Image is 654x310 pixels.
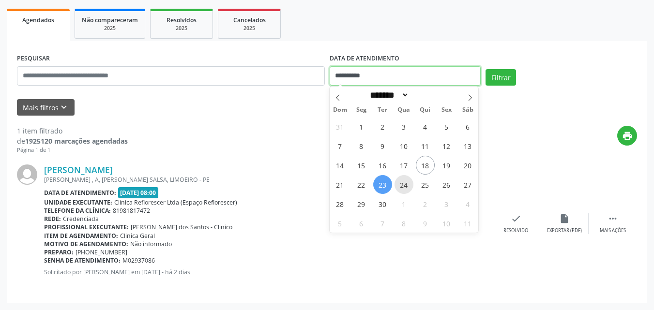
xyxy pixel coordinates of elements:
[44,207,111,215] b: Telefone da clínica:
[122,256,155,265] span: M02937086
[437,156,456,175] span: Setembro 19, 2025
[44,256,121,265] b: Senha de atendimento:
[458,175,477,194] span: Setembro 27, 2025
[350,107,372,113] span: Seg
[44,189,116,197] b: Data de atendimento:
[44,198,112,207] b: Unidade executante:
[395,156,413,175] span: Setembro 17, 2025
[44,223,129,231] b: Profissional executante:
[17,51,50,66] label: PESQUISAR
[76,248,127,256] span: [PHONE_NUMBER]
[157,25,206,32] div: 2025
[437,175,456,194] span: Setembro 26, 2025
[331,214,350,233] span: Outubro 5, 2025
[373,214,392,233] span: Outubro 7, 2025
[458,156,477,175] span: Setembro 20, 2025
[352,117,371,136] span: Setembro 1, 2025
[331,156,350,175] span: Setembro 14, 2025
[416,136,435,155] span: Setembro 11, 2025
[416,214,435,233] span: Outubro 9, 2025
[352,136,371,155] span: Setembro 8, 2025
[373,156,392,175] span: Setembro 16, 2025
[600,227,626,234] div: Mais ações
[416,194,435,213] span: Outubro 2, 2025
[331,175,350,194] span: Setembro 21, 2025
[622,131,633,141] i: print
[352,175,371,194] span: Setembro 22, 2025
[17,126,128,136] div: 1 item filtrado
[395,214,413,233] span: Outubro 8, 2025
[437,117,456,136] span: Setembro 5, 2025
[17,164,37,185] img: img
[44,232,118,240] b: Item de agendamento:
[44,240,128,248] b: Motivo de agendamento:
[352,194,371,213] span: Setembro 29, 2025
[225,25,274,32] div: 2025
[44,176,492,184] div: [PERSON_NAME] , A, [PERSON_NAME] SALSA, LIMOEIRO - PE
[437,194,456,213] span: Outubro 3, 2025
[416,156,435,175] span: Setembro 18, 2025
[458,136,477,155] span: Setembro 13, 2025
[330,51,399,66] label: DATA DE ATENDIMENTO
[63,215,99,223] span: Credenciada
[608,213,618,224] i: 
[393,107,414,113] span: Qua
[331,117,350,136] span: Agosto 31, 2025
[44,268,492,276] p: Solicitado por [PERSON_NAME] em [DATE] - há 2 dias
[486,69,516,86] button: Filtrar
[373,175,392,194] span: Setembro 23, 2025
[617,126,637,146] button: print
[436,107,457,113] span: Sex
[409,90,441,100] input: Year
[17,99,75,116] button: Mais filtroskeyboard_arrow_down
[25,136,128,146] strong: 1925120 marcações agendadas
[352,156,371,175] span: Setembro 15, 2025
[503,227,528,234] div: Resolvido
[167,16,197,24] span: Resolvidos
[118,187,159,198] span: [DATE] 08:00
[367,90,410,100] select: Month
[416,117,435,136] span: Setembro 4, 2025
[458,194,477,213] span: Outubro 4, 2025
[331,136,350,155] span: Setembro 7, 2025
[395,194,413,213] span: Outubro 1, 2025
[373,136,392,155] span: Setembro 9, 2025
[395,136,413,155] span: Setembro 10, 2025
[416,175,435,194] span: Setembro 25, 2025
[373,194,392,213] span: Setembro 30, 2025
[330,107,351,113] span: Dom
[44,248,74,256] b: Preparo:
[414,107,436,113] span: Qui
[22,16,54,24] span: Agendados
[547,227,582,234] div: Exportar (PDF)
[17,136,128,146] div: de
[457,107,478,113] span: Sáb
[437,214,456,233] span: Outubro 10, 2025
[17,146,128,154] div: Página 1 de 1
[511,213,521,224] i: check
[352,214,371,233] span: Outubro 6, 2025
[373,117,392,136] span: Setembro 2, 2025
[458,117,477,136] span: Setembro 6, 2025
[82,25,138,32] div: 2025
[458,214,477,233] span: Outubro 11, 2025
[113,207,150,215] span: 81981817472
[233,16,266,24] span: Cancelados
[131,223,232,231] span: [PERSON_NAME] dos Santos - Clinico
[372,107,393,113] span: Ter
[437,136,456,155] span: Setembro 12, 2025
[120,232,155,240] span: Clinica Geral
[44,164,113,175] a: [PERSON_NAME]
[331,194,350,213] span: Setembro 28, 2025
[395,117,413,136] span: Setembro 3, 2025
[395,175,413,194] span: Setembro 24, 2025
[130,240,172,248] span: Não informado
[44,215,61,223] b: Rede:
[114,198,237,207] span: Clínica Reflorescer Ltda (Espaço Reflorescer)
[559,213,570,224] i: insert_drive_file
[59,102,69,113] i: keyboard_arrow_down
[82,16,138,24] span: Não compareceram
